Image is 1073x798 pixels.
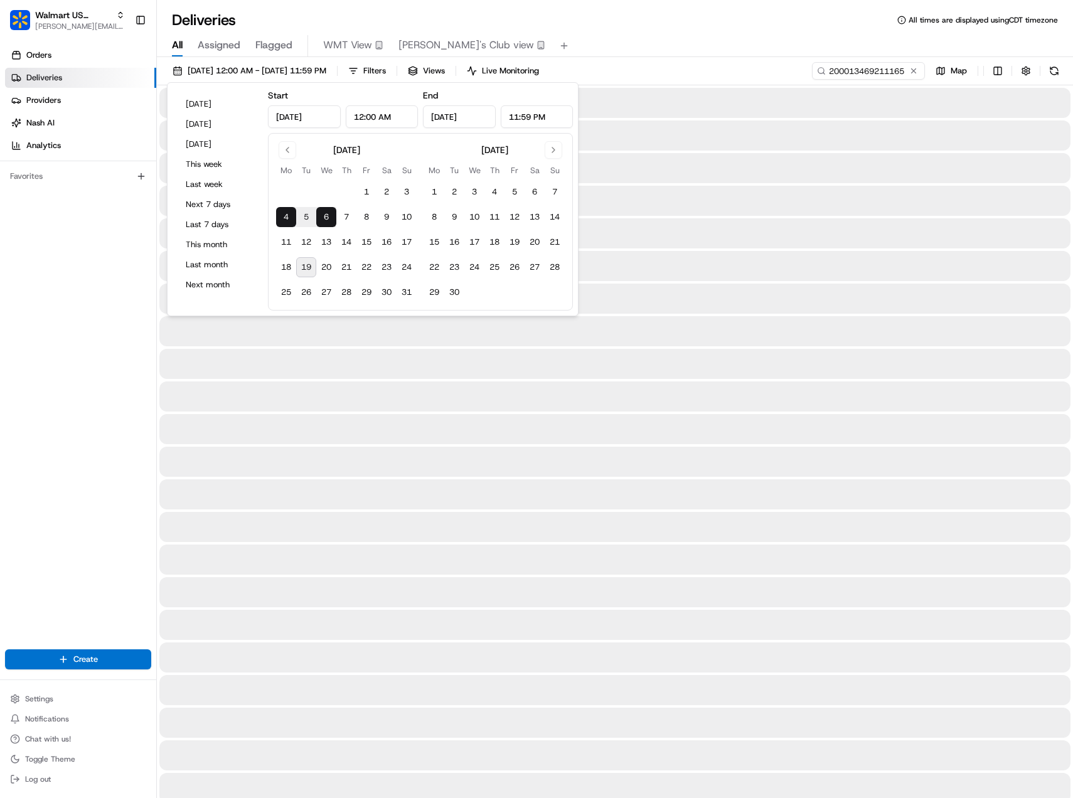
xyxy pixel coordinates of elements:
[333,144,360,156] div: [DATE]
[26,72,62,83] span: Deliveries
[296,282,316,302] button: 26
[188,65,326,77] span: [DATE] 12:00 AM - [DATE] 11:59 PM
[5,113,156,133] a: Nash AI
[25,182,96,194] span: Knowledge Base
[376,182,397,202] button: 2
[35,21,125,31] button: [PERSON_NAME][EMAIL_ADDRESS][PERSON_NAME][DOMAIN_NAME]
[444,282,464,302] button: 30
[5,136,156,156] a: Analytics
[35,9,111,21] span: Walmart US Corporate
[276,257,296,277] button: 18
[73,654,98,665] span: Create
[268,90,288,101] label: Start
[464,232,484,252] button: 17
[25,714,69,724] span: Notifications
[180,115,255,133] button: [DATE]
[951,65,967,77] span: Map
[180,176,255,193] button: Last week
[525,207,545,227] button: 13
[444,207,464,227] button: 9
[25,694,53,704] span: Settings
[101,177,206,199] a: 💻API Documentation
[26,117,55,129] span: Nash AI
[25,754,75,764] span: Toggle Theme
[356,232,376,252] button: 15
[464,182,484,202] button: 3
[13,50,228,70] p: Welcome 👋
[356,207,376,227] button: 8
[424,164,444,177] th: Monday
[545,257,565,277] button: 28
[13,13,38,38] img: Nash
[198,38,240,53] span: Assigned
[5,166,151,186] div: Favorites
[464,257,484,277] button: 24
[26,95,61,106] span: Providers
[172,10,236,30] h1: Deliveries
[356,257,376,277] button: 22
[356,164,376,177] th: Friday
[13,120,35,142] img: 1736555255976-a54dd68f-1ca7-489b-9aae-adbdc363a1c4
[13,183,23,193] div: 📗
[504,164,525,177] th: Friday
[296,207,316,227] button: 5
[501,105,574,128] input: Time
[484,164,504,177] th: Thursday
[180,196,255,213] button: Next 7 days
[444,232,464,252] button: 16
[464,207,484,227] button: 10
[316,282,336,302] button: 27
[5,770,151,788] button: Log out
[33,81,207,94] input: Clear
[8,177,101,199] a: 📗Knowledge Base
[545,164,565,177] th: Sunday
[424,207,444,227] button: 8
[180,156,255,173] button: This week
[180,216,255,233] button: Last 7 days
[398,38,534,53] span: [PERSON_NAME]'s Club view
[545,141,562,159] button: Go to next month
[484,232,504,252] button: 18
[363,65,386,77] span: Filters
[1045,62,1063,80] button: Refresh
[316,164,336,177] th: Wednesday
[276,207,296,227] button: 4
[504,257,525,277] button: 26
[812,62,925,80] input: Type to search
[346,105,419,128] input: Time
[481,144,508,156] div: [DATE]
[296,257,316,277] button: 19
[316,207,336,227] button: 6
[356,282,376,302] button: 29
[5,649,151,669] button: Create
[268,105,341,128] input: Date
[10,10,30,30] img: Walmart US Corporate
[464,164,484,177] th: Wednesday
[376,164,397,177] th: Saturday
[545,207,565,227] button: 14
[397,282,417,302] button: 31
[316,257,336,277] button: 20
[43,120,206,132] div: Start new chat
[444,164,464,177] th: Tuesday
[444,257,464,277] button: 23
[356,182,376,202] button: 1
[167,62,332,80] button: [DATE] 12:00 AM - [DATE] 11:59 PM
[5,90,156,110] a: Providers
[25,734,71,744] span: Chat with us!
[180,236,255,253] button: This month
[504,207,525,227] button: 12
[336,164,356,177] th: Thursday
[423,105,496,128] input: Date
[397,232,417,252] button: 17
[930,62,973,80] button: Map
[25,774,51,784] span: Log out
[424,182,444,202] button: 1
[213,124,228,139] button: Start new chat
[424,282,444,302] button: 29
[276,282,296,302] button: 25
[88,212,152,222] a: Powered byPylon
[484,182,504,202] button: 4
[180,95,255,113] button: [DATE]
